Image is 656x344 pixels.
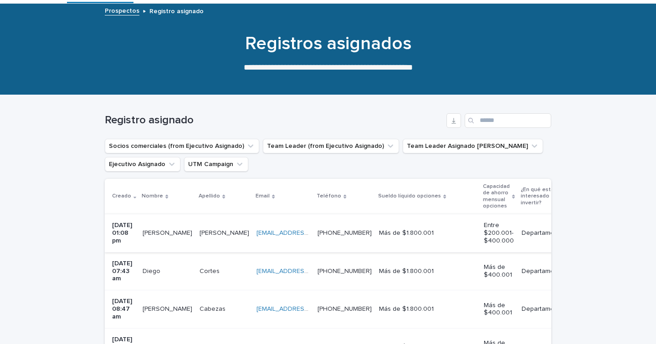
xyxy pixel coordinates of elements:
p: Entre $200.001- $400.000 [484,222,514,244]
input: Search [465,113,551,128]
button: Ejecutivo Asignado [105,157,180,172]
p: Diego [143,266,162,275]
p: ¿En qué estás interesado invertir? [521,185,563,208]
p: Departamentos [522,229,567,237]
p: Capacidad de ahorro mensual opciones [483,182,510,212]
p: Teléfono [317,191,341,201]
h1: Registros asignados [105,33,551,55]
p: Email [256,191,270,201]
button: UTM Campaign [184,157,248,172]
p: Sueldo líquido opciones [378,191,441,201]
p: Nombre [142,191,163,201]
p: Departamentos [522,268,567,275]
h1: Registro asignado [105,114,443,127]
button: Team Leader (from Ejecutivo Asignado) [263,139,399,153]
p: Cortes [200,266,221,275]
p: Creado [112,191,131,201]
p: [DATE] 08:47 am [112,298,135,320]
p: Registro asignado [149,5,204,15]
a: [EMAIL_ADDRESS][DOMAIN_NAME] [256,230,359,236]
p: [DATE] 07:43 am [112,260,135,283]
p: Apellido [199,191,220,201]
a: [EMAIL_ADDRESS][DOMAIN_NAME] [256,268,359,274]
button: Team Leader Asignado LLamados [403,139,543,153]
p: Departamentos [522,305,567,313]
a: [EMAIL_ADDRESS][DOMAIN_NAME] [256,306,359,312]
p: [DATE] 01:08 pm [112,222,135,244]
button: Socios comerciales (from Ejecutivo Asignado) [105,139,259,153]
p: [PERSON_NAME] [143,304,194,313]
p: Más de $400.001 [484,263,514,279]
a: [PHONE_NUMBER] [318,306,372,312]
p: Más de $400.001 [484,302,514,317]
a: [PHONE_NUMBER] [318,268,372,274]
a: [PHONE_NUMBER] [318,230,372,236]
p: [PERSON_NAME] [143,228,194,237]
p: Más de $1.800.001 [379,268,477,275]
p: Más de $1.800.001 [379,229,477,237]
a: Prospectos [105,5,139,15]
p: [PERSON_NAME] [200,228,251,237]
p: Más de $1.800.001 [379,305,477,313]
p: Cabezas [200,304,227,313]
